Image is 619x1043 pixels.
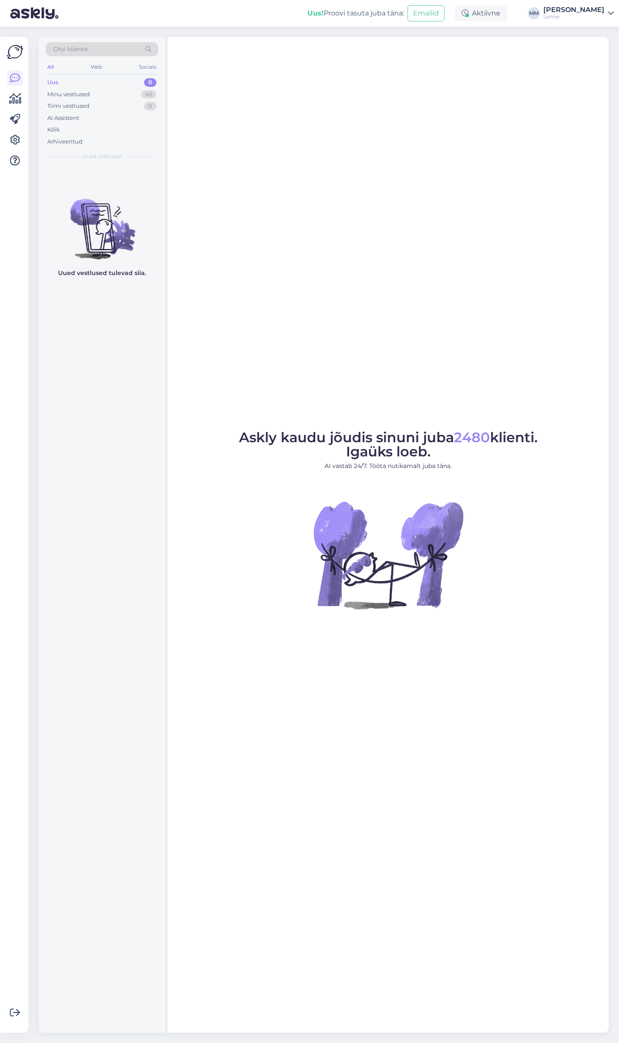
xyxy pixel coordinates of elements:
img: No Chat active [311,477,466,632]
p: AI vastab 24/7. Tööta nutikamalt juba täna. [239,462,538,471]
div: Web [89,61,104,73]
span: Otsi kliente [53,45,88,54]
div: AI Assistent [47,114,79,122]
div: Arhiveeritud [47,138,83,146]
p: Uued vestlused tulevad siia. [58,269,146,278]
b: Uus! [307,9,324,17]
a: [PERSON_NAME]Lenne [543,6,614,20]
div: 45 [141,90,156,99]
img: No chats [39,184,165,261]
div: Kõik [47,125,60,134]
div: 0 [144,78,156,87]
span: Askly kaudu jõudis sinuni juba klienti. Igaüks loeb. [239,429,538,460]
div: Minu vestlused [47,90,90,99]
button: Emailid [408,5,444,21]
div: [PERSON_NAME] [543,6,604,13]
img: Askly Logo [7,44,23,60]
div: Tiimi vestlused [47,102,89,110]
div: Aktiivne [455,6,507,21]
div: Uus [47,78,58,87]
div: All [46,61,55,73]
div: MM [528,7,540,19]
span: Uued vestlused [82,153,122,160]
div: Proovi tasuta juba täna: [307,8,404,18]
div: Socials [137,61,158,73]
div: 0 [144,102,156,110]
div: Lenne [543,13,604,20]
span: 2480 [454,429,490,446]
